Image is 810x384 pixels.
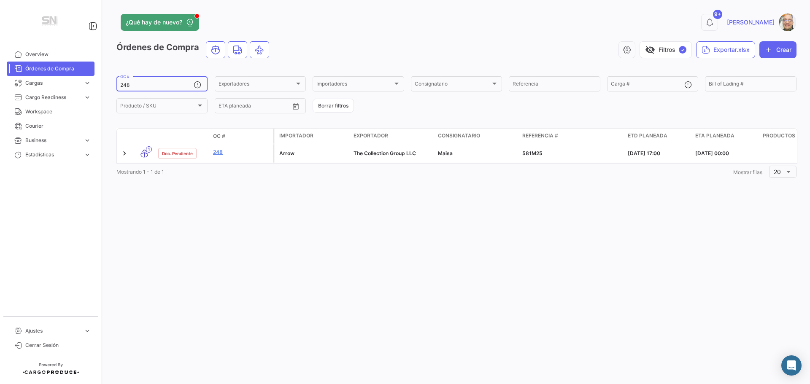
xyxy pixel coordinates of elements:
span: Importadores [316,82,392,88]
span: 20 [774,168,781,175]
datatable-header-cell: ETD planeada [624,129,692,144]
datatable-header-cell: Importador [274,129,350,144]
span: Arrow [279,150,294,156]
img: Manufactura+Logo.png [30,10,72,34]
span: Cerrar Sesión [25,341,91,349]
button: Crear [759,41,796,58]
button: Exportar.xlsx [696,41,755,58]
span: Mostrar filas [733,169,762,175]
div: Abrir Intercom Messenger [781,355,802,376]
span: 1 [146,146,152,153]
button: Air [250,42,269,58]
span: [DATE] 00:00 [695,150,729,156]
a: Workspace [7,105,94,119]
span: ETD planeada [628,132,667,140]
span: ¿Qué hay de nuevo? [126,18,182,27]
span: Business [25,137,80,144]
span: ✓ [679,46,686,54]
span: Cargo Readiness [25,94,80,101]
button: Borrar filtros [313,99,354,113]
datatable-header-cell: Estado Doc. [155,133,210,140]
button: Land [228,42,247,58]
span: OC # [213,132,225,140]
span: Exportadores [219,82,294,88]
span: ETA planeada [695,132,734,140]
span: expand_more [84,327,91,335]
a: Courier [7,119,94,133]
span: Doc. Pendiente [162,150,193,157]
button: Ocean [206,42,225,58]
a: Órdenes de Compra [7,62,94,76]
button: ¿Qué hay de nuevo? [121,14,199,31]
h3: Órdenes de Compra [116,41,272,58]
button: Open calendar [289,100,302,113]
span: The Collection Group LLC [354,150,416,156]
input: Desde [219,104,234,110]
span: Estadísticas [25,151,80,158]
span: Mostrando 1 - 1 de 1 [116,169,164,175]
span: Exportador [354,132,388,140]
input: Hasta [240,104,273,110]
span: Workspace [25,108,91,115]
span: Producto / SKU [120,104,196,110]
span: Importador [279,132,313,140]
span: Consignatario [415,82,491,88]
span: [DATE] 17:00 [628,150,660,156]
datatable-header-cell: Exportador [350,129,435,144]
span: Maisa [438,150,453,156]
span: expand_more [84,151,91,158]
datatable-header-cell: Consignatario [435,129,519,144]
span: [PERSON_NAME] [727,18,775,27]
datatable-header-cell: Modo de Transporte [134,133,155,140]
span: expand_more [84,94,91,101]
span: visibility_off [645,45,655,55]
span: Consignatario [438,132,480,140]
datatable-header-cell: ETA planeada [692,129,759,144]
span: 581M25 [522,150,543,156]
button: visibility_offFiltros✓ [640,41,692,58]
span: Courier [25,122,91,130]
span: Productos [763,132,795,140]
datatable-header-cell: OC # [210,129,273,143]
span: Cargas [25,79,80,87]
datatable-header-cell: Referencia # [519,129,624,144]
a: 248 [213,148,270,156]
img: Captura.PNG [779,13,796,31]
span: expand_more [84,137,91,144]
span: Órdenes de Compra [25,65,91,73]
a: Overview [7,47,94,62]
a: Expand/Collapse Row [120,149,129,158]
span: Referencia # [522,132,558,140]
span: Ajustes [25,327,80,335]
span: Overview [25,51,91,58]
span: expand_more [84,79,91,87]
